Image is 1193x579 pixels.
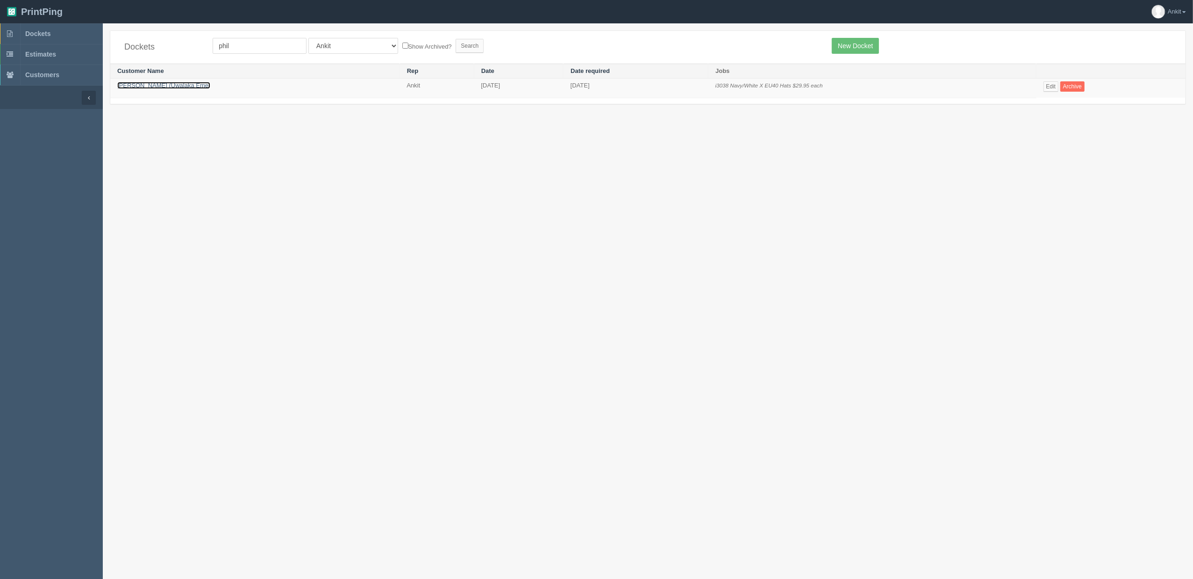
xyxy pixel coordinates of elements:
input: Search [456,39,484,53]
span: Estimates [25,51,56,58]
a: New Docket [832,38,879,54]
a: Date [481,67,494,74]
label: Show Archived? [402,41,452,51]
td: [DATE] [564,79,708,98]
a: [PERSON_NAME] (Uwalaka Eme) [117,82,210,89]
a: Rep [407,67,419,74]
input: Customer Name [213,38,307,54]
i: i3038 Navy/White X EU40 Hats $29.95 each [715,82,823,88]
input: Show Archived? [402,43,408,49]
a: Archive [1060,81,1085,92]
a: Date required [571,67,610,74]
img: logo-3e63b451c926e2ac314895c53de4908e5d424f24456219fb08d385ab2e579770.png [7,7,16,16]
td: [DATE] [474,79,564,98]
a: Edit [1043,81,1059,92]
h4: Dockets [124,43,199,52]
th: Jobs [708,64,1036,79]
img: avatar_default-7531ab5dedf162e01f1e0bb0964e6a185e93c5c22dfe317fb01d7f8cd2b1632c.jpg [1152,5,1165,18]
span: Customers [25,71,59,79]
span: Dockets [25,30,50,37]
a: Customer Name [117,67,164,74]
td: Ankit [400,79,474,98]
